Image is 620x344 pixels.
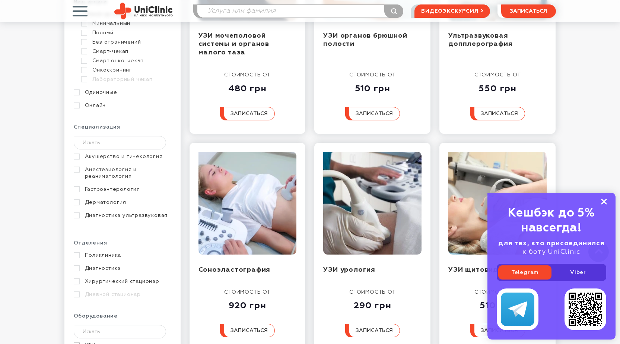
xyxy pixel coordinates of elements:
[74,325,166,338] input: Искать
[470,324,525,337] button: записаться
[345,324,400,337] button: записаться
[197,5,403,18] input: Услуга или фамилия
[220,324,275,337] button: записаться
[74,252,169,259] a: Поликлиника
[74,89,169,96] a: Одиночные
[74,265,169,272] a: Диагностика
[356,328,393,333] span: записаться
[198,32,270,56] a: УЗИ мочеполовой системы и органов малого таза
[74,278,169,285] a: Хирургический стационар
[497,206,606,236] div: Кешбэк до 5% навсегда!
[323,32,407,48] a: УЗИ органов брюшной полости
[349,290,396,295] span: стоимость от
[198,152,297,255] img: Соноэластография
[198,266,271,273] a: Соноэластография
[349,72,396,78] span: стоимость от
[345,296,400,311] div: 290 грн
[448,32,512,48] a: Ультразвуковая допплерография
[345,107,400,120] button: записаться
[74,102,169,109] a: Онлайн
[510,9,547,14] span: записаться
[220,79,275,94] div: 480 грн
[74,153,169,160] a: Акушерство и гинекология
[470,296,525,311] div: 510 грн
[220,296,275,311] div: 920 грн
[81,20,169,27] a: Минимальный
[81,39,169,45] a: Без ограничений
[323,152,422,255] img: УЗИ урология
[551,265,605,280] a: Viber
[81,48,169,55] a: Смарт-чекап
[474,72,521,78] span: стоимость от
[81,57,169,64] a: Смарт онко-чекап
[501,4,556,18] button: записаться
[74,166,169,180] a: Анестезиология и реаниматология
[74,136,166,149] input: Искать
[74,199,169,206] a: Дерматология
[220,107,275,120] button: записаться
[224,290,271,295] span: стоимость от
[114,3,173,19] img: Site
[224,72,271,78] span: стоимость от
[481,111,518,116] span: записаться
[81,29,169,36] a: Полный
[498,240,605,247] b: для тех, кто присоединился
[74,186,169,193] a: Гастроэнтерология
[74,313,171,325] div: Оборудование
[474,290,521,295] span: стоимость от
[498,265,551,280] a: Telegram
[481,328,518,333] span: записаться
[230,111,268,116] span: записаться
[356,111,393,116] span: записаться
[74,124,171,136] div: Специализация
[448,152,547,255] img: УЗИ щитовидной железы
[230,328,268,333] span: записаться
[323,266,375,273] a: УЗИ урология
[421,5,478,18] span: видеоэкскурсия
[74,240,171,252] div: Отделения
[497,239,606,256] div: к боту UniClinic
[345,79,400,94] div: 510 грн
[74,212,169,219] a: Диагностика ультразвуковая
[470,79,525,94] div: 550 грн
[448,266,543,273] a: УЗИ щитовидной железы
[470,107,525,120] button: записаться
[414,4,490,18] a: видеоэкскурсия
[81,67,169,73] a: Онкоскрининг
